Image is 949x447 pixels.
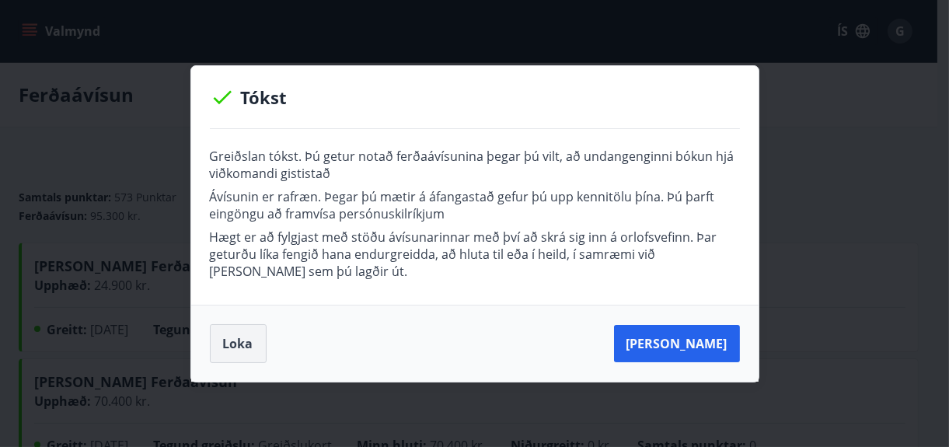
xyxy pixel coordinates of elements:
button: [PERSON_NAME] [614,325,740,362]
p: Tókst [210,85,740,110]
button: Loka [210,324,267,363]
p: Hægt er að fylgjast með stöðu ávísunarinnar með því að skrá sig inn á orlofsvefinn. Þar geturðu l... [210,229,740,280]
p: Greiðslan tókst. Þú getur notað ferðaávísunina þegar þú vilt, að undangenginni bókun hjá viðkoman... [210,148,740,182]
p: Ávísunin er rafræn. Þegar þú mætir á áfangastað gefur þú upp kennitölu þína. Þú þarft eingöngu að... [210,188,740,222]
